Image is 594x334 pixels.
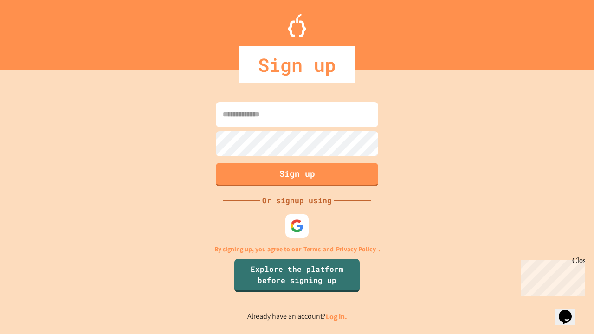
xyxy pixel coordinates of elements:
[247,311,347,322] p: Already have an account?
[288,14,306,37] img: Logo.svg
[216,163,378,186] button: Sign up
[4,4,64,59] div: Chat with us now!Close
[326,312,347,321] a: Log in.
[555,297,585,325] iframe: chat widget
[336,244,376,254] a: Privacy Policy
[260,195,334,206] div: Or signup using
[234,259,360,292] a: Explore the platform before signing up
[303,244,321,254] a: Terms
[214,244,380,254] p: By signing up, you agree to our and .
[290,219,304,233] img: google-icon.svg
[517,257,585,296] iframe: chat widget
[239,46,355,83] div: Sign up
